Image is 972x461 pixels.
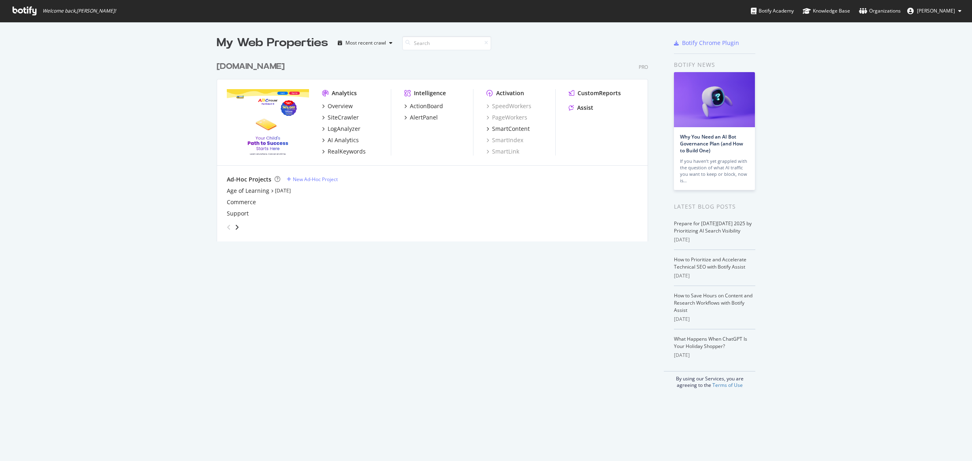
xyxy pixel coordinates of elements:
[328,147,366,156] div: RealKeywords
[674,316,755,323] div: [DATE]
[328,102,353,110] div: Overview
[404,113,438,122] a: AlertPanel
[345,41,386,45] div: Most recent crawl
[410,102,443,110] div: ActionBoard
[803,7,850,15] div: Knowledge Base
[674,352,755,359] div: [DATE]
[917,7,955,14] span: Jennifer Seegmiller
[674,256,746,270] a: How to Prioritize and Accelerate Technical SEO with Botify Assist
[217,61,288,73] a: [DOMAIN_NAME]
[224,221,234,234] div: angle-left
[322,113,359,122] a: SiteCrawler
[486,125,530,133] a: SmartContent
[328,113,359,122] div: SiteCrawler
[578,89,621,97] div: CustomReports
[674,272,755,280] div: [DATE]
[227,198,256,206] a: Commerce
[328,136,359,144] div: AI Analytics
[486,113,527,122] a: PageWorkers
[682,39,739,47] div: Botify Chrome Plugin
[322,136,359,144] a: AI Analytics
[680,158,749,184] div: If you haven’t yet grappled with the question of what AI traffic you want to keep or block, now is…
[674,202,755,211] div: Latest Blog Posts
[322,102,353,110] a: Overview
[674,220,752,234] a: Prepare for [DATE][DATE] 2025 by Prioritizing AI Search Visibility
[569,89,621,97] a: CustomReports
[577,104,593,112] div: Assist
[674,72,755,127] img: Why You Need an AI Bot Governance Plan (and How to Build One)
[486,147,519,156] a: SmartLink
[674,292,752,314] a: How to Save Hours on Content and Research Workflows with Botify Assist
[293,176,338,183] div: New Ad-Hoc Project
[335,36,396,49] button: Most recent crawl
[674,335,747,350] a: What Happens When ChatGPT Is Your Holiday Shopper?
[639,64,648,70] div: Pro
[332,89,357,97] div: Analytics
[859,7,901,15] div: Organizations
[43,8,116,14] span: Welcome back, [PERSON_NAME] !
[496,89,524,97] div: Activation
[287,176,338,183] a: New Ad-Hoc Project
[664,371,755,388] div: By using our Services, you are agreeing to the
[227,175,271,184] div: Ad-Hoc Projects
[680,133,743,154] a: Why You Need an AI Bot Governance Plan (and How to Build One)
[217,35,328,51] div: My Web Properties
[492,125,530,133] div: SmartContent
[234,223,240,231] div: angle-right
[751,7,794,15] div: Botify Academy
[322,125,360,133] a: LogAnalyzer
[410,113,438,122] div: AlertPanel
[322,147,366,156] a: RealKeywords
[486,136,523,144] a: SmartIndex
[217,61,285,73] div: [DOMAIN_NAME]
[404,102,443,110] a: ActionBoard
[486,102,531,110] a: SpeedWorkers
[674,236,755,243] div: [DATE]
[414,89,446,97] div: Intelligence
[901,4,968,17] button: [PERSON_NAME]
[227,89,309,155] img: www.abcmouse.com
[227,187,269,195] a: Age of Learning
[227,209,249,218] a: Support
[217,51,654,241] div: grid
[402,36,491,50] input: Search
[328,125,360,133] div: LogAnalyzer
[674,60,755,69] div: Botify news
[275,187,291,194] a: [DATE]
[569,104,593,112] a: Assist
[712,382,743,388] a: Terms of Use
[674,39,739,47] a: Botify Chrome Plugin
